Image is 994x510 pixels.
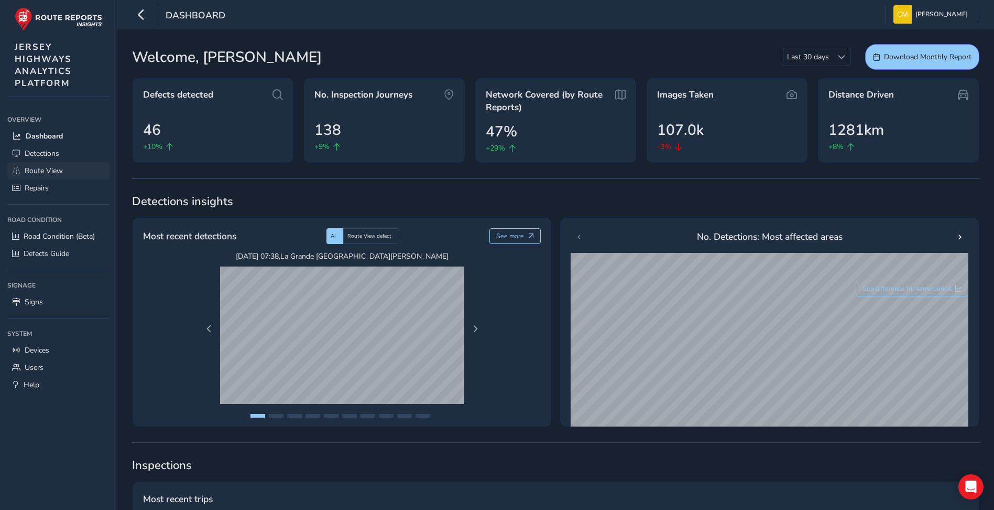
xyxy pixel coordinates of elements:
span: No. Detections: Most affected areas [697,230,843,243]
span: Route View [25,166,63,176]
img: diamond-layout [893,5,912,24]
span: See difference for same period [862,284,952,293]
a: Repairs [7,179,110,197]
span: Devices [25,345,49,355]
span: [DATE] 07:38 , La Grande [GEOGRAPHIC_DATA][PERSON_NAME] [220,251,464,261]
div: Road Condition [7,212,110,228]
span: Road Condition (Beta) [24,231,95,241]
span: +10% [143,141,162,152]
span: JERSEY HIGHWAYS ANALYTICS PLATFORM [15,41,72,89]
a: Help [7,376,110,394]
span: 46 [143,119,161,141]
button: Page 2 [269,414,283,418]
span: Download Monthly Report [884,52,971,62]
a: Route View [7,162,110,179]
span: Network Covered (by Route Reports) [486,89,611,113]
a: Road Condition (Beta) [7,228,110,245]
button: Previous Page [202,322,216,336]
span: +29% [486,143,505,154]
span: +9% [314,141,330,152]
a: Devices [7,342,110,359]
div: Signage [7,278,110,293]
a: Defects Guide [7,245,110,262]
span: +8% [828,141,844,152]
span: Most recent trips [143,492,213,506]
span: Images Taken [657,89,714,101]
button: See difference for same period [856,281,969,296]
div: System [7,326,110,342]
span: Signs [25,297,43,307]
div: Open Intercom Messenger [958,474,984,500]
a: Signs [7,293,110,311]
div: Route View defect [343,228,399,244]
div: Overview [7,112,110,127]
span: Last 30 days [783,48,833,66]
span: Dashboard [26,131,63,141]
span: Distance Driven [828,89,894,101]
span: Defects Guide [24,249,69,259]
span: Dashboard [166,9,225,24]
span: 107.0k [657,119,704,141]
a: Users [7,359,110,376]
span: Detections insights [132,194,979,209]
button: Page 7 [361,414,375,418]
button: Page 3 [287,414,302,418]
button: Page 1 [250,414,265,418]
img: rr logo [15,7,102,31]
span: -3% [657,141,671,152]
button: Page 6 [342,414,357,418]
button: Page 9 [397,414,412,418]
span: No. Inspection Journeys [314,89,412,101]
span: Users [25,363,43,373]
button: Page 4 [305,414,320,418]
div: AI [326,228,343,244]
button: [PERSON_NAME] [893,5,971,24]
span: 47% [486,121,517,143]
button: Page 5 [324,414,338,418]
span: Detections [25,148,59,158]
span: [PERSON_NAME] [915,5,968,24]
button: Download Monthly Report [865,44,979,70]
span: See more [496,232,524,240]
button: Next Page [468,322,483,336]
a: Dashboard [7,127,110,145]
span: 138 [314,119,341,141]
a: Detections [7,145,110,162]
span: Help [24,380,39,390]
span: 1281km [828,119,884,141]
span: Welcome, [PERSON_NAME] [132,46,322,68]
button: See more [489,228,541,244]
span: AI [331,232,336,240]
span: Defects detected [143,89,213,101]
button: Page 8 [379,414,394,418]
span: Inspections [132,458,979,473]
span: Repairs [25,183,49,193]
span: Most recent detections [143,229,236,243]
span: Route View defect [347,232,391,240]
button: Page 10 [416,414,430,418]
